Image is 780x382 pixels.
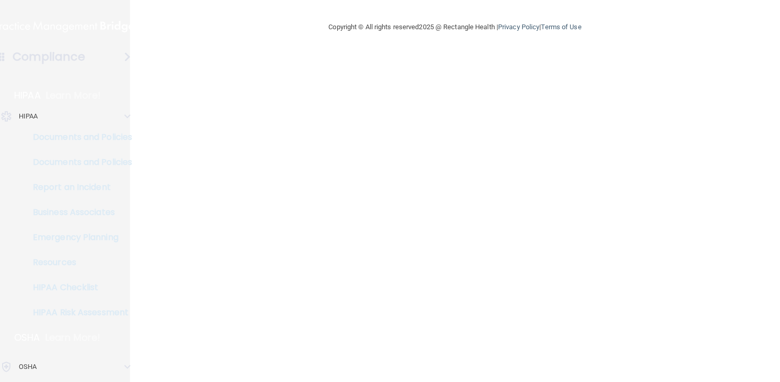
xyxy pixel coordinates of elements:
[7,257,149,268] p: Resources
[14,89,41,102] p: HIPAA
[19,361,37,373] p: OSHA
[265,10,646,44] div: Copyright © All rights reserved 2025 @ Rectangle Health | |
[498,23,539,31] a: Privacy Policy
[45,331,101,344] p: Learn More!
[7,282,149,293] p: HIPAA Checklist
[7,307,149,318] p: HIPAA Risk Assessment
[7,157,149,168] p: Documents and Policies
[14,331,40,344] p: OSHA
[7,207,149,218] p: Business Associates
[7,132,149,142] p: Documents and Policies
[13,50,85,64] h4: Compliance
[46,89,101,102] p: Learn More!
[19,110,38,123] p: HIPAA
[541,23,581,31] a: Terms of Use
[7,232,149,243] p: Emergency Planning
[7,182,149,193] p: Report an Incident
